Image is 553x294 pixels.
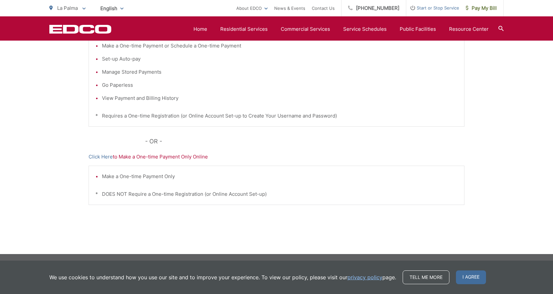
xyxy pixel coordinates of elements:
a: Service Schedules [343,25,387,33]
a: Contact Us [312,4,335,12]
p: - OR - [145,137,465,146]
a: Commercial Services [281,25,330,33]
p: * DOES NOT Require a One-time Registration (or Online Account Set-up) [95,190,458,198]
a: Public Facilities [400,25,436,33]
li: Make a One-time Payment or Schedule a One-time Payment [102,42,458,50]
p: * Requires a One-time Registration (or Online Account Set-up to Create Your Username and Password) [95,112,458,120]
a: About EDCO [236,4,268,12]
a: Tell me more [403,270,449,284]
li: Set-up Auto-pay [102,55,458,63]
li: View Payment and Billing History [102,94,458,102]
span: Pay My Bill [466,4,497,12]
a: EDCD logo. Return to the homepage. [49,25,111,34]
a: privacy policy [347,273,382,281]
p: We use cookies to understand how you use our site and to improve your experience. To view our pol... [49,273,396,281]
span: I agree [456,270,486,284]
a: News & Events [274,4,305,12]
p: to Make a One-time Payment Only Online [89,153,464,161]
a: Click Here [89,153,113,161]
li: Manage Stored Payments [102,68,458,76]
a: Home [193,25,207,33]
span: English [95,3,128,14]
a: Resource Center [449,25,489,33]
a: Residential Services [220,25,268,33]
li: Go Paperless [102,81,458,89]
li: Make a One-time Payment Only [102,173,458,180]
span: La Palma [57,5,78,11]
